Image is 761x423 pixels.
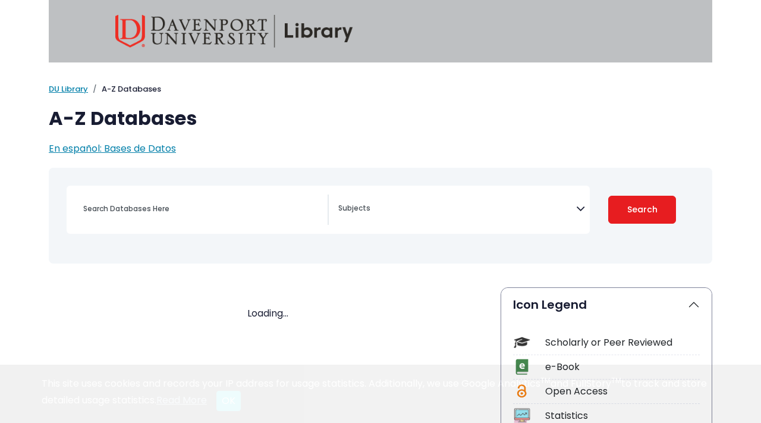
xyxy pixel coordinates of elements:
[49,306,486,321] div: Loading...
[611,375,621,386] sup: TM
[216,391,241,411] button: Close
[49,83,712,95] nav: breadcrumb
[76,200,328,217] input: Search database by title or keyword
[49,142,176,155] a: En español: Bases de Datos
[540,375,551,386] sup: TM
[514,359,530,375] img: Icon e-Book
[501,288,712,321] button: Icon Legend
[49,168,712,264] nav: Search filters
[42,377,719,411] div: This site uses cookies and records your IP address for usage statistics. Additionally, we use Goo...
[545,360,700,374] div: e-Book
[338,205,576,214] textarea: Search
[49,83,88,95] a: DU Library
[156,393,207,407] a: Read More
[49,107,712,130] h1: A-Z Databases
[115,15,353,48] img: Davenport University Library
[545,336,700,350] div: Scholarly or Peer Reviewed
[514,334,530,350] img: Icon Scholarly or Peer Reviewed
[608,196,676,224] button: Submit for Search Results
[88,83,161,95] li: A-Z Databases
